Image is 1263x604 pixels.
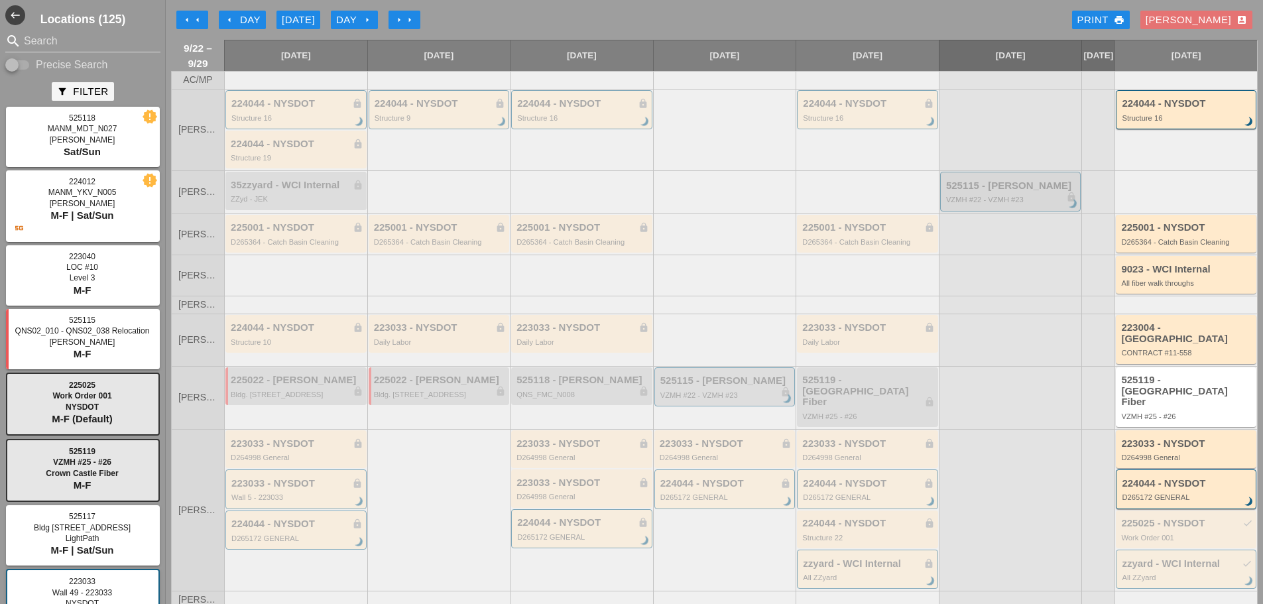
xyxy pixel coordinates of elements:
[939,40,1082,71] a: [DATE]
[924,574,938,589] i: brightness_3
[516,238,649,246] div: D265364 - Catch Basin Cleaning
[368,40,511,71] a: [DATE]
[52,391,111,400] span: Work Order 001
[638,438,649,449] i: lock
[362,15,373,25] i: arrow_right
[69,316,95,325] span: 525115
[178,125,217,135] span: [PERSON_NAME]
[64,146,101,157] span: Sat/Sun
[178,40,217,71] span: 9/22 – 9/29
[1121,322,1253,344] div: 223004 - [GEOGRAPHIC_DATA]
[516,391,649,398] div: QNS_FMC_N008
[1242,574,1256,589] i: brightness_3
[803,478,934,489] div: 224044 - NYSDOT
[1121,412,1253,420] div: VZMH #25 - #26
[46,469,118,478] span: Crown Castle Fiber
[5,33,21,49] i: search
[52,588,112,597] span: Wall 49 - 223033
[660,478,792,489] div: 224044 - NYSDOT
[353,322,363,333] i: lock
[638,115,652,129] i: brightness_3
[176,11,208,29] button: Move Back 1 Week
[924,115,938,129] i: brightness_3
[946,196,1077,204] div: VZMH #22 - VZMH #23
[1146,13,1247,28] div: [PERSON_NAME]
[924,518,935,528] i: lock
[495,115,509,129] i: brightness_3
[1122,574,1252,581] div: All ZZyard
[374,338,507,346] div: Daily Labor
[231,338,363,346] div: Structure 10
[50,337,115,347] span: [PERSON_NAME]
[1122,478,1252,489] div: 224044 - NYSDOT
[52,413,113,424] span: M-F (Default)
[924,222,935,233] i: lock
[404,15,415,25] i: arrow_right
[144,174,156,186] i: new_releases
[660,453,792,461] div: D264998 General
[353,180,363,190] i: lock
[495,98,505,109] i: lock
[224,13,261,28] div: Day
[660,438,792,450] div: 223033 - NYSDOT
[336,13,373,28] div: Day
[802,338,935,346] div: Daily Labor
[331,11,378,29] button: Day
[1121,349,1253,357] div: CONTRACT #11-558
[946,180,1077,192] div: 525115 - [PERSON_NAME]
[5,5,25,25] i: west
[50,544,113,556] span: M-F | Sat/Sun
[353,386,363,396] i: lock
[5,57,160,73] div: Enable Precise search to match search terms exactly.
[924,98,934,109] i: lock
[48,124,117,133] span: MANM_MDT_N027
[516,338,649,346] div: Daily Labor
[1121,453,1253,461] div: D264998 General
[638,386,649,396] i: lock
[48,188,117,197] span: MANM_YKV_N005
[654,40,796,71] a: [DATE]
[70,273,95,282] span: Level 3
[231,195,363,203] div: ZZyd - JEK
[74,479,91,491] span: M-F
[231,493,363,501] div: Wall 5 - 223033
[924,495,938,509] i: brightness_3
[374,238,507,246] div: D265364 - Catch Basin Cleaning
[516,438,649,450] div: 223033 - NYSDOT
[924,438,935,449] i: lock
[353,438,363,449] i: lock
[66,534,99,543] span: LightPath
[182,15,192,25] i: arrow_left
[219,11,266,29] button: Day
[638,517,648,528] i: lock
[802,453,935,461] div: D264998 General
[183,75,212,85] span: AC/MP
[1121,375,1253,408] div: 525119 - [GEOGRAPHIC_DATA] Fiber
[802,375,935,408] div: 525119 - [GEOGRAPHIC_DATA] Fiber
[516,477,649,489] div: 223033 - NYSDOT
[352,98,363,109] i: lock
[802,322,935,333] div: 223033 - NYSDOT
[231,518,363,530] div: 224044 - NYSDOT
[231,98,363,109] div: 224044 - NYSDOT
[1114,15,1124,25] i: print
[495,222,506,233] i: lock
[353,222,363,233] i: lock
[1077,13,1124,28] div: Print
[231,139,363,150] div: 224044 - NYSDOT
[517,533,648,541] div: D265172 GENERAL
[50,199,115,208] span: [PERSON_NAME]
[1122,98,1252,109] div: 224044 - NYSDOT
[69,177,95,186] span: 224012
[69,252,95,261] span: 223040
[1242,495,1256,509] i: brightness_3
[74,284,91,296] span: M-F
[1122,493,1252,501] div: D265172 GENERAL
[796,40,939,71] a: [DATE]
[352,518,363,529] i: lock
[69,381,95,390] span: 225025
[74,348,91,359] span: M-F
[802,412,935,420] div: VZMH #25 - #26
[516,375,649,386] div: 525118 - [PERSON_NAME]
[178,300,217,310] span: [PERSON_NAME]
